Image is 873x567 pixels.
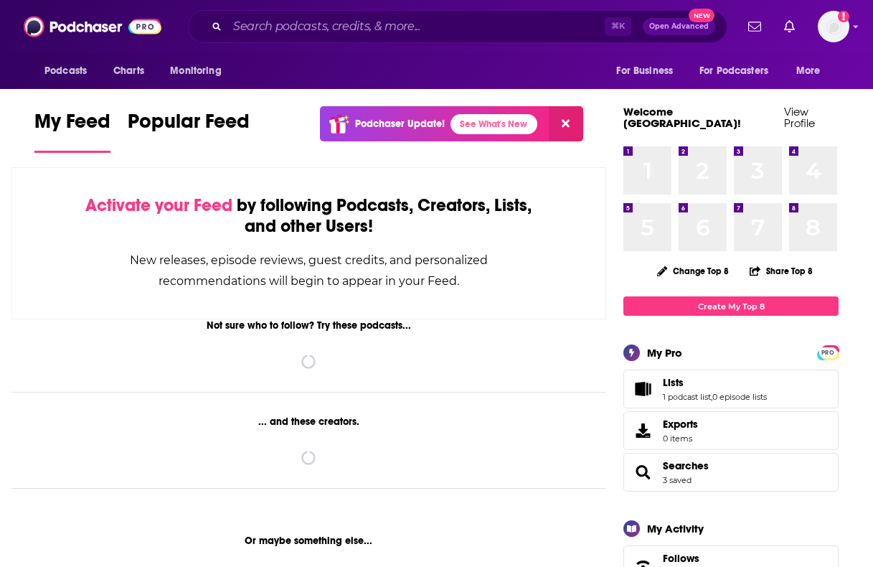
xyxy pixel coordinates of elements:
[712,392,767,402] a: 0 episode lists
[24,13,161,40] img: Podchaser - Follow, Share and Rate Podcasts
[104,57,153,85] a: Charts
[628,462,657,482] a: Searches
[778,14,801,39] a: Show notifications dropdown
[786,57,839,85] button: open menu
[84,195,534,237] div: by following Podcasts, Creators, Lists, and other Users!
[113,61,144,81] span: Charts
[355,118,445,130] p: Podchaser Update!
[818,11,849,42] img: User Profile
[623,453,839,492] span: Searches
[819,347,836,358] span: PRO
[128,109,250,142] span: Popular Feed
[711,392,712,402] span: ,
[647,346,682,360] div: My Pro
[628,421,657,441] span: Exports
[170,61,221,81] span: Monitoring
[689,9,714,22] span: New
[34,57,105,85] button: open menu
[188,10,727,43] div: Search podcasts, credits, & more...
[623,296,839,316] a: Create My Top 8
[818,11,849,42] button: Show profile menu
[784,105,815,130] a: View Profile
[128,109,250,153] a: Popular Feed
[648,262,737,280] button: Change Top 8
[643,18,715,35] button: Open AdvancedNew
[663,418,698,431] span: Exports
[663,392,711,402] a: 1 podcast list
[606,57,691,85] button: open menu
[699,61,768,81] span: For Podcasters
[34,109,110,153] a: My Feed
[663,376,684,389] span: Lists
[690,57,789,85] button: open menu
[838,11,849,22] svg: Add a profile image
[663,552,795,565] a: Follows
[742,14,767,39] a: Show notifications dropdown
[623,370,839,408] span: Lists
[649,23,709,30] span: Open Advanced
[160,57,240,85] button: open menu
[84,250,534,291] div: New releases, episode reviews, guest credits, and personalized recommendations will begin to appe...
[227,15,605,38] input: Search podcasts, credits, & more...
[749,257,813,285] button: Share Top 8
[663,376,767,389] a: Lists
[44,61,87,81] span: Podcasts
[34,109,110,142] span: My Feed
[85,195,232,216] span: Activate your Feed
[647,522,704,535] div: My Activity
[663,552,699,565] span: Follows
[663,434,698,444] span: 0 items
[819,347,836,357] a: PRO
[623,105,741,130] a: Welcome [GEOGRAPHIC_DATA]!
[11,319,606,332] div: Not sure who to follow? Try these podcasts...
[11,535,606,547] div: Or maybe something else...
[628,379,657,399] a: Lists
[616,61,673,81] span: For Business
[663,459,709,472] a: Searches
[450,114,537,134] a: See What's New
[11,416,606,428] div: ... and these creators.
[818,11,849,42] span: Logged in as saxton
[663,475,692,485] a: 3 saved
[623,411,839,450] a: Exports
[796,61,821,81] span: More
[605,17,631,36] span: ⌘ K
